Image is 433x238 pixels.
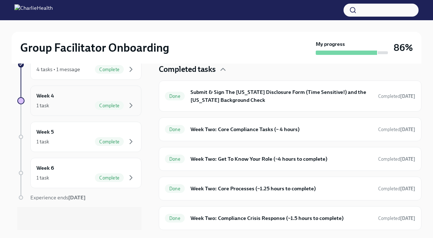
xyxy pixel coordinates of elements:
span: Completed [378,94,415,99]
a: DoneSubmit & Sign The [US_STATE] Disclosure Form (Time Sensitive!) and the [US_STATE] Background ... [165,87,415,105]
strong: [DATE] [400,216,415,221]
h6: Week Two: Core Processes (~1.25 hours to complete) [191,185,372,192]
strong: [DATE] [400,94,415,99]
div: 1 task [36,138,49,145]
h6: Week Two: Compliance Crisis Response (~1.5 hours to complete) [191,214,372,222]
div: 4 tasks • 1 message [36,66,80,73]
span: Completed [378,186,415,191]
div: Completed tasks [159,64,421,75]
a: Week 61 taskComplete [17,158,141,188]
h6: Week 4 [36,92,54,100]
div: 1 task [36,102,49,109]
strong: [DATE] [400,186,415,191]
span: Complete [95,103,124,108]
a: Week 51 taskComplete [17,122,141,152]
strong: [DATE] [68,194,86,201]
h4: Completed tasks [159,64,216,75]
a: DoneWeek Two: Compliance Crisis Response (~1.5 hours to complete)Completed[DATE] [165,212,415,224]
span: Completed [378,216,415,221]
h6: Week 6 [36,164,54,172]
h6: Week Two: Core Compliance Tasks (~ 4 hours) [191,125,372,133]
span: Completed [378,156,415,162]
span: Complete [95,67,124,72]
a: DoneWeek Two: Core Processes (~1.25 hours to complete)Completed[DATE] [165,183,415,194]
h2: Group Facilitator Onboarding [20,40,169,55]
strong: [DATE] [400,127,415,132]
span: Done [165,156,185,162]
span: Experience ends [30,194,86,201]
div: 1 task [36,174,49,181]
span: Done [165,216,185,221]
h6: Week 5 [36,128,54,136]
span: Done [165,94,185,99]
strong: [DATE] [400,156,415,162]
span: Complete [95,139,124,144]
span: Done [165,186,185,191]
span: Completed [378,127,415,132]
img: CharlieHealth [14,4,53,16]
h6: Week Two: Get To Know Your Role (~4 hours to complete) [191,155,372,163]
h6: Submit & Sign The [US_STATE] Disclosure Form (Time Sensitive!) and the [US_STATE] Background Check [191,88,372,104]
a: DoneWeek Two: Get To Know Your Role (~4 hours to complete)Completed[DATE] [165,153,415,165]
span: Done [165,127,185,132]
span: September 29th, 2025 09:26 [378,93,415,100]
a: Week 41 taskComplete [17,86,141,116]
a: 4 tasks • 1 messageComplete [17,49,141,80]
span: October 6th, 2025 16:40 [378,156,415,163]
span: September 29th, 2025 17:49 [378,215,415,222]
span: Complete [95,175,124,181]
span: September 29th, 2025 17:21 [378,185,415,192]
h3: 86% [394,41,413,54]
span: September 25th, 2025 15:24 [378,126,415,133]
a: DoneWeek Two: Core Compliance Tasks (~ 4 hours)Completed[DATE] [165,124,415,135]
strong: My progress [316,40,345,48]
